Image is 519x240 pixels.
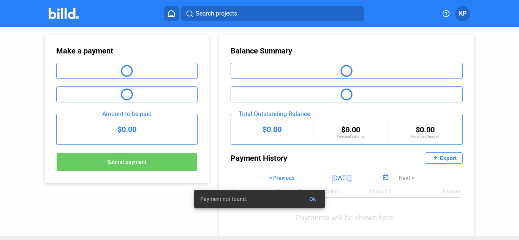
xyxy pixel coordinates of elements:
[369,188,415,194] div: Financing
[56,152,198,171] button: Submit payment
[440,155,457,161] div: Export
[57,114,197,144] div: $0.00
[56,46,141,55] div: Make a payment
[431,154,440,163] mat-icon: file_upload
[235,110,314,118] div: Total Outstanding Balance
[49,8,79,19] img: Billd Company Logo
[200,195,247,203] span: Payment not found.
[264,171,300,184] button: < Previous
[98,110,155,118] div: Amount to be paid
[313,134,388,138] div: Principal Balance
[393,171,420,184] button: Next >
[388,125,462,134] div: $0.00
[455,6,470,21] button: KP
[181,6,364,21] button: Search projects
[399,175,414,181] span: Next >
[380,173,391,183] button: Open calendar
[323,188,369,194] div: Project
[269,175,294,181] span: < Previous
[425,152,463,164] button: Export
[231,125,313,134] div: $0.00
[196,9,237,18] span: Search projects
[388,134,462,138] div: Finance Charges
[459,9,467,18] span: KP
[231,152,347,164] div: Payment History
[442,188,461,194] div: Amount
[107,159,147,165] span: Submit payment
[231,213,461,222] div: Payments will be shown here.
[309,196,316,202] span: Ok
[313,125,388,134] div: $0.00
[231,46,463,55] div: Balance Summary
